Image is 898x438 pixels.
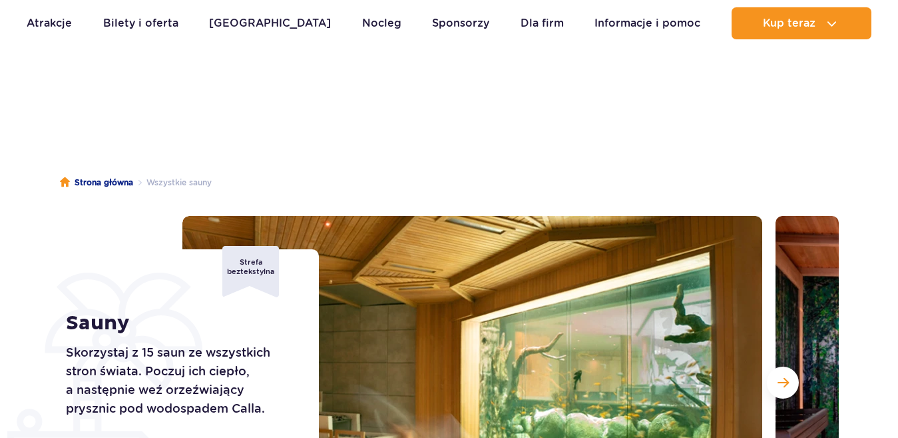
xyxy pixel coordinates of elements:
[767,367,799,399] button: Następny slajd
[222,246,279,297] div: Strefa beztekstylna
[732,7,871,39] button: Kup teraz
[763,17,815,29] span: Kup teraz
[521,7,564,39] a: Dla firm
[209,7,331,39] a: [GEOGRAPHIC_DATA]
[432,7,489,39] a: Sponsorzy
[362,7,401,39] a: Nocleg
[60,176,133,189] a: Strona główna
[66,343,289,418] p: Skorzystaj z 15 saun ze wszystkich stron świata. Poczuj ich ciepło, a następnie weź orzeźwiający ...
[594,7,700,39] a: Informacje i pomoc
[103,7,178,39] a: Bilety i oferta
[27,7,72,39] a: Atrakcje
[133,176,212,189] li: Wszystkie sauny
[66,311,289,335] h1: Sauny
